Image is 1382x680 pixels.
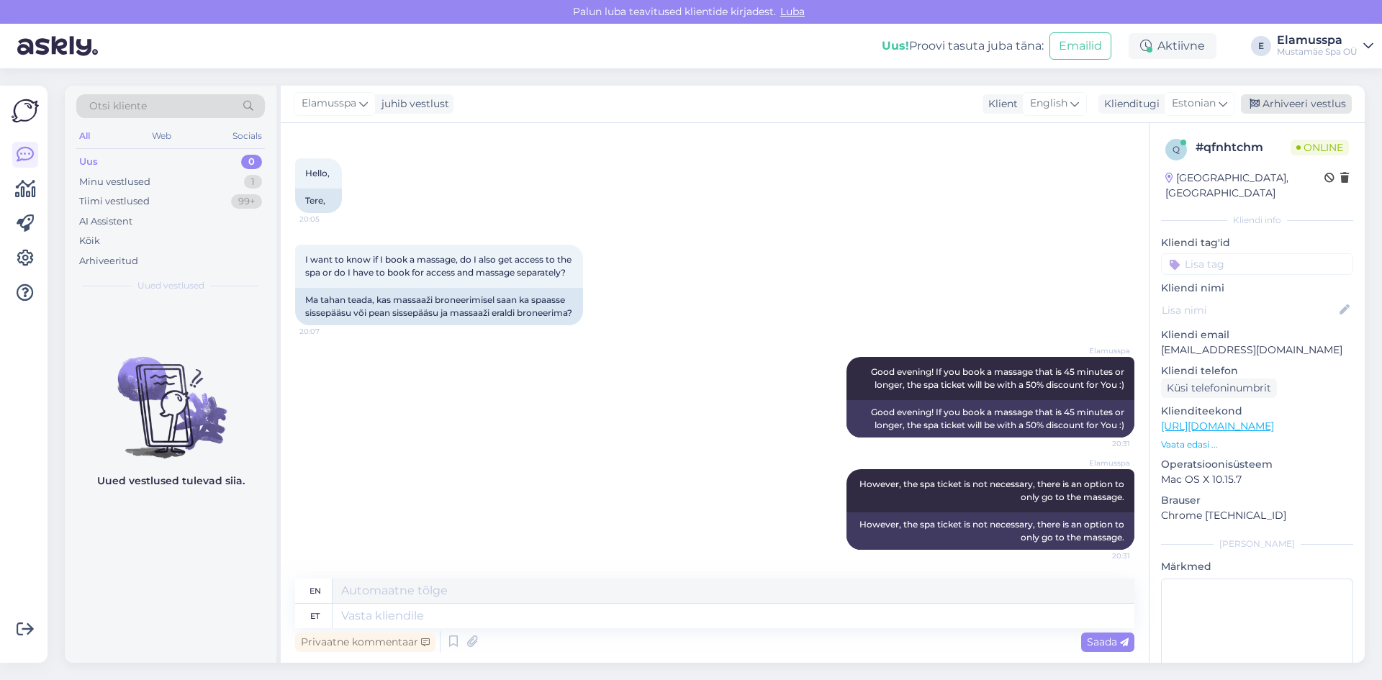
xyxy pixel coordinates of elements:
div: Socials [230,127,265,145]
div: # qfnhtchm [1196,139,1291,156]
span: However, the spa ticket is not necessary, there is an option to only go to the massage. [859,479,1126,502]
div: [PERSON_NAME] [1161,538,1353,550]
span: Luba [776,5,809,18]
div: Tere, [295,189,342,213]
span: Elamusspa [302,96,356,112]
a: [URL][DOMAIN_NAME] [1161,420,1274,432]
span: 20:07 [299,326,353,337]
span: Hello, [305,168,330,178]
span: Saada [1087,635,1129,648]
span: Elamusspa [1076,345,1130,356]
img: No chats [65,331,276,461]
div: Elamusspa [1277,35,1358,46]
span: Elamusspa [1076,458,1130,468]
input: Lisa tag [1161,253,1353,275]
span: Online [1291,140,1349,155]
div: Mustamäe Spa OÜ [1277,46,1358,58]
div: E [1251,36,1271,56]
div: 99+ [231,194,262,209]
p: Klienditeekond [1161,404,1353,419]
span: Uued vestlused [137,279,204,292]
span: 20:31 [1076,438,1130,449]
div: Aktiivne [1129,33,1216,59]
img: Askly Logo [12,97,39,124]
div: Proovi tasuta juba täna: [882,37,1044,55]
span: I want to know if I book a massage, do I also get access to the spa or do I have to book for acce... [305,254,574,278]
p: Kliendi nimi [1161,281,1353,296]
p: Uued vestlused tulevad siia. [97,473,245,489]
span: English [1030,96,1067,112]
p: Mac OS X 10.15.7 [1161,472,1353,487]
p: Kliendi telefon [1161,363,1353,378]
div: 1 [244,175,262,189]
div: All [76,127,93,145]
p: [EMAIL_ADDRESS][DOMAIN_NAME] [1161,343,1353,358]
div: Küsi telefoninumbrit [1161,378,1277,398]
span: Estonian [1172,96,1216,112]
div: [GEOGRAPHIC_DATA], [GEOGRAPHIC_DATA] [1165,171,1324,201]
span: 20:31 [1076,550,1130,561]
div: However, the spa ticket is not necessary, there is an option to only go to the massage. [846,512,1134,550]
div: juhib vestlust [376,96,449,112]
div: Uus [79,155,98,169]
span: 20:05 [299,214,353,225]
div: Arhiveeritud [79,254,138,268]
div: AI Assistent [79,214,132,229]
div: Tiimi vestlused [79,194,150,209]
div: Privaatne kommentaar [295,633,435,652]
p: Märkmed [1161,559,1353,574]
p: Kliendi email [1161,327,1353,343]
p: Brauser [1161,493,1353,508]
p: Kliendi tag'id [1161,235,1353,250]
span: Otsi kliente [89,99,147,114]
div: Minu vestlused [79,175,150,189]
div: Klient [983,96,1018,112]
div: Arhiveeri vestlus [1241,94,1352,114]
div: Kliendi info [1161,214,1353,227]
b: Uus! [882,39,909,53]
div: en [310,579,321,603]
div: Kõik [79,234,100,248]
p: Operatsioonisüsteem [1161,457,1353,472]
p: Vaata edasi ... [1161,438,1353,451]
button: Emailid [1049,32,1111,60]
span: q [1173,144,1180,155]
div: Ma tahan teada, kas massaaži broneerimisel saan ka spaasse sissepääsu või pean sissepääsu ja mass... [295,288,583,325]
span: Good evening! If you book a massage that is 45 minutes or longer, the spa ticket will be with a 5... [871,366,1126,390]
input: Lisa nimi [1162,302,1337,318]
div: Klienditugi [1098,96,1160,112]
div: Web [149,127,174,145]
p: Chrome [TECHNICAL_ID] [1161,508,1353,523]
div: 0 [241,155,262,169]
div: Good evening! If you book a massage that is 45 minutes or longer, the spa ticket will be with a 5... [846,400,1134,438]
a: ElamusspaMustamäe Spa OÜ [1277,35,1373,58]
div: et [310,604,320,628]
